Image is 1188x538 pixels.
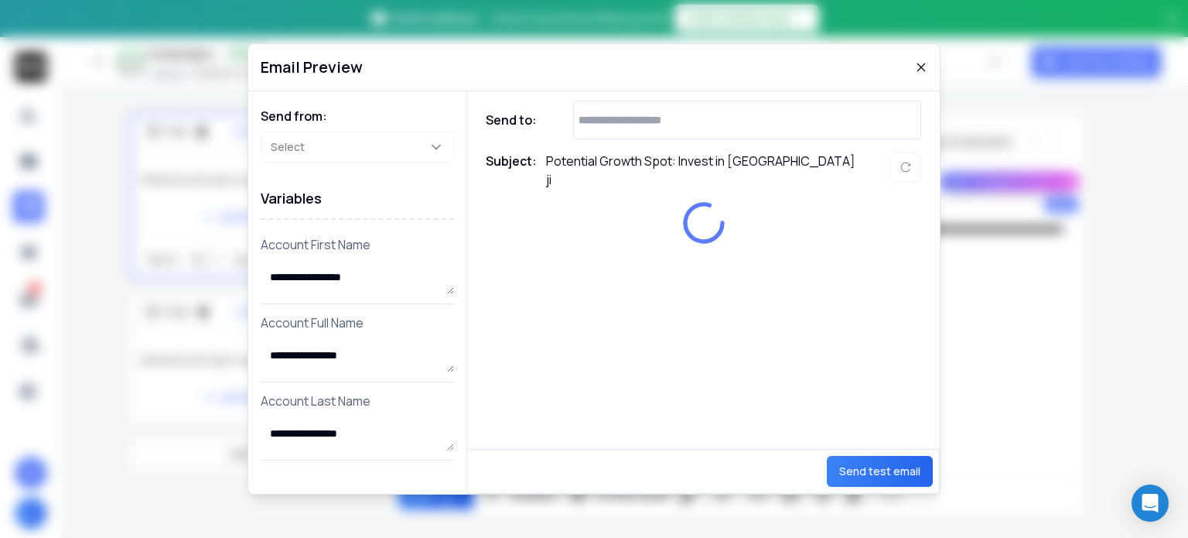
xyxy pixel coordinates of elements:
[486,152,537,189] h1: Subject:
[261,314,454,332] p: Account Full Name
[827,456,933,487] button: Send test email
[261,178,454,220] h1: Variables
[261,107,454,125] h1: Send from:
[546,152,855,189] p: Potential Growth Spot: Invest in [GEOGRAPHIC_DATA] ji
[261,235,454,254] p: Account First Name
[261,392,454,410] p: Account Last Name
[261,57,363,78] h1: Email Preview
[1132,485,1169,522] div: Open Intercom Messenger
[486,111,548,129] h1: Send to:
